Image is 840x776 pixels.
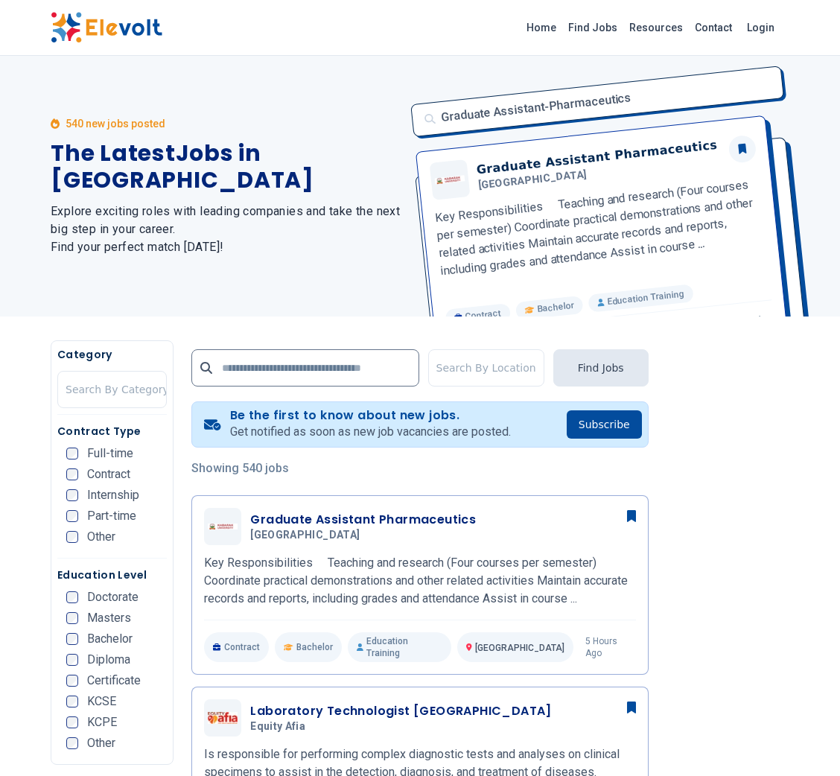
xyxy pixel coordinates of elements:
p: 5 hours ago [585,635,636,659]
input: Other [66,737,78,749]
span: KCSE [87,696,116,707]
h2: Explore exciting roles with leading companies and take the next big step in your career. Find you... [51,203,402,256]
input: Other [66,531,78,543]
p: Contract [204,632,269,662]
button: Find Jobs [553,349,649,387]
span: Part-time [87,510,136,522]
span: [GEOGRAPHIC_DATA] [250,529,360,542]
p: Get notified as soon as new job vacancies are posted. [230,423,511,441]
a: Find Jobs [562,16,623,39]
input: Part-time [66,510,78,522]
span: KCPE [87,716,117,728]
input: Contract [66,468,78,480]
button: Subscribe [567,410,642,439]
input: Full-time [66,448,78,459]
img: Elevolt [51,12,162,43]
a: Resources [623,16,689,39]
span: Diploma [87,654,130,666]
p: Key Responsibilities Teaching and research (Four courses per semester) Coordinate practical demon... [204,554,635,608]
p: 540 new jobs posted [66,116,165,131]
p: Showing 540 jobs [191,459,648,477]
input: Diploma [66,654,78,666]
span: [GEOGRAPHIC_DATA] [475,643,564,653]
h3: Laboratory Technologist [GEOGRAPHIC_DATA] [250,702,551,720]
h4: Be the first to know about new jobs. [230,408,511,423]
input: Certificate [66,675,78,687]
span: Full-time [87,448,133,459]
h5: Contract Type [57,424,167,439]
span: Bachelor [87,633,133,645]
span: Contract [87,468,130,480]
span: Equity Afia [250,720,305,734]
span: Other [87,737,115,749]
img: Kabarak University [208,524,238,529]
a: Login [738,13,783,42]
span: Certificate [87,675,141,687]
p: Education Training [348,632,451,662]
h1: The Latest Jobs in [GEOGRAPHIC_DATA] [51,140,402,194]
span: Doctorate [87,591,139,603]
h3: Graduate Assistant Pharmaceutics [250,511,476,529]
input: Masters [66,612,78,624]
input: Bachelor [66,633,78,645]
h5: Category [57,347,167,362]
img: Equity Afia [208,712,238,724]
a: Contact [689,16,738,39]
a: Home [521,16,562,39]
span: Bachelor [296,641,333,653]
span: Other [87,531,115,543]
a: Kabarak UniversityGraduate Assistant Pharmaceutics[GEOGRAPHIC_DATA]Key Responsibilities Teaching ... [204,508,635,662]
input: KCSE [66,696,78,707]
input: KCPE [66,716,78,728]
span: Internship [87,489,139,501]
span: Masters [87,612,131,624]
input: Doctorate [66,591,78,603]
input: Internship [66,489,78,501]
h5: Education Level [57,567,167,582]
